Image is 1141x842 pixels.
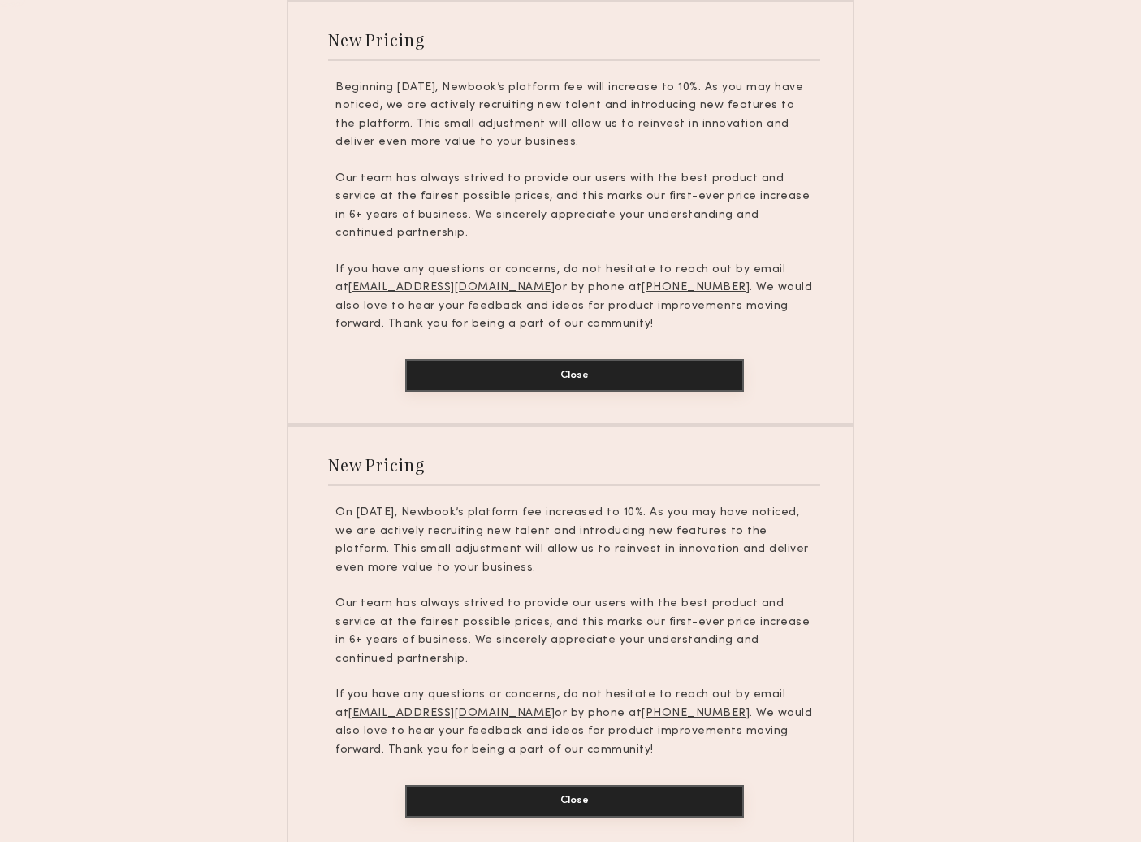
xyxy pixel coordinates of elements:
div: New Pricing [328,28,425,50]
u: [PHONE_NUMBER] [642,282,750,293]
p: If you have any questions or concerns, do not hesitate to reach out by email at or by phone at . ... [335,686,813,759]
button: Close [405,785,744,818]
u: [EMAIL_ADDRESS][DOMAIN_NAME] [348,282,555,293]
p: If you have any questions or concerns, do not hesitate to reach out by email at or by phone at . ... [335,261,813,334]
p: Our team has always strived to provide our users with the best product and service at the fairest... [335,595,813,668]
p: On [DATE], Newbook’s platform fee increased to 10%. As you may have noticed, we are actively recr... [335,504,813,577]
button: Close [405,359,744,392]
u: [EMAIL_ADDRESS][DOMAIN_NAME] [348,708,555,718]
div: New Pricing [328,454,425,475]
p: Our team has always strived to provide our users with the best product and service at the fairest... [335,170,813,243]
p: Beginning [DATE], Newbook’s platform fee will increase to 10%. As you may have noticed, we are ac... [335,79,813,152]
u: [PHONE_NUMBER] [642,708,750,718]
